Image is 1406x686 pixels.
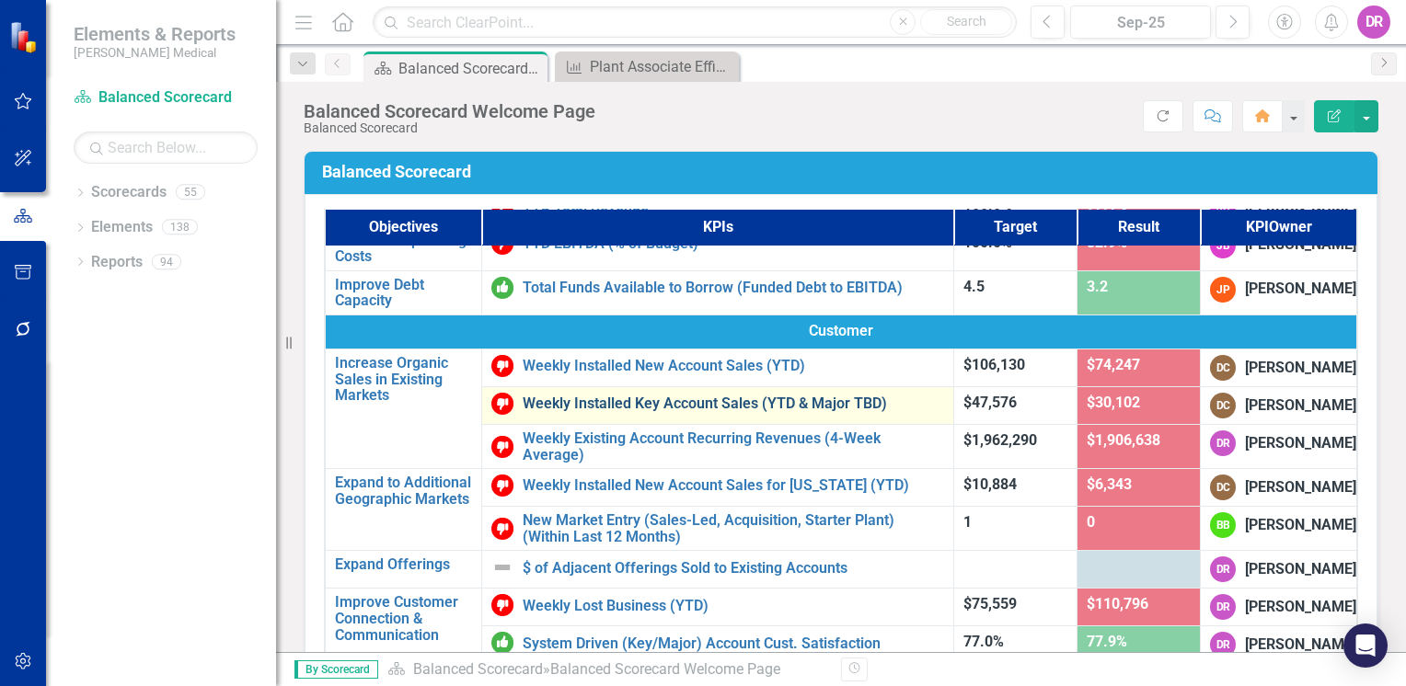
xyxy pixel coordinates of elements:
[481,626,953,664] td: Double-Click to Edit Right Click for Context Menu
[398,57,543,80] div: Balanced Scorecard Welcome Page
[523,358,944,374] a: Weekly Installed New Account Sales (YTD)
[963,595,1017,612] span: $75,559
[963,475,1017,493] span: $10,884
[963,633,1004,650] span: 77.0%
[1245,515,1356,536] div: [PERSON_NAME]
[1201,626,1357,664] td: Double-Click to Edit
[1210,632,1236,657] div: DR
[481,349,953,387] td: Double-Click to Edit Right Click for Context Menu
[481,469,953,507] td: Double-Click to Edit Right Click for Context Menu
[1245,559,1356,580] div: [PERSON_NAME]
[1343,623,1388,668] div: Open Intercom Messenger
[294,660,378,679] span: By Scorecard
[74,87,258,109] a: Balanced Scorecard
[963,431,1037,449] span: $1,962,290
[1201,507,1357,551] td: Double-Click to Edit
[481,589,953,626] td: Double-Click to Edit Right Click for Context Menu
[1210,393,1236,418] div: DC
[481,270,953,314] td: Double-Click to Edit Right Click for Context Menu
[325,226,481,270] td: Double-Click to Edit Right Click for Context Menu
[1210,556,1236,582] div: DR
[91,182,167,203] a: Scorecards
[1087,475,1132,493] span: $6,343
[491,518,513,540] img: Below Target
[335,355,472,404] a: Increase Organic Sales in Existing Markets
[176,185,205,200] div: 55
[1201,387,1357,425] td: Double-Click to Edit
[325,469,481,551] td: Double-Click to Edit Right Click for Context Menu
[74,131,258,164] input: Search Below...
[523,395,944,412] a: Weekly Installed Key Account Sales (YTD & Major TBD)
[335,594,472,643] a: Improve Customer Connection & Communication
[523,560,944,577] a: $ of Adjacent Offerings Sold to Existing Accounts
[1087,394,1140,411] span: $30,102
[152,254,181,269] div: 94
[1245,395,1356,417] div: [PERSON_NAME]
[1087,595,1148,612] span: $110,796
[1201,469,1357,507] td: Double-Click to Edit
[1245,279,1356,300] div: [PERSON_NAME]
[387,659,827,680] div: »
[1087,513,1095,531] span: 0
[963,513,972,531] span: 1
[481,551,953,589] td: Double-Click to Edit Right Click for Context Menu
[1087,234,1127,251] span: 82.9%
[523,235,944,252] a: YTD EBITDA (% of Budget)
[1357,6,1390,39] button: DR
[1201,349,1357,387] td: Double-Click to Edit
[74,45,236,60] small: [PERSON_NAME] Medical
[8,19,42,53] img: ClearPoint Strategy
[322,163,1366,181] h3: Balanced Scorecard
[325,551,481,589] td: Double-Click to Edit Right Click for Context Menu
[1245,635,1356,656] div: [PERSON_NAME]
[523,512,944,544] a: New Market Entry (Sales-Led, Acquisition, Starter Plant) (Within Last 12 Months)
[1201,270,1357,314] td: Double-Click to Edit
[335,277,472,309] a: Improve Debt Capacity
[304,101,595,121] div: Balanced Scorecard Welcome Page
[1201,589,1357,626] td: Double-Click to Edit
[162,220,198,235] div: 138
[481,387,953,425] td: Double-Click to Edit Right Click for Context Menu
[523,280,944,296] a: Total Funds Available to Borrow (Funded Debt to EBITDA)
[1245,358,1356,379] div: [PERSON_NAME]
[523,477,944,494] a: Weekly Installed New Account Sales for [US_STATE] (YTD)
[1070,6,1211,39] button: Sep-25
[1210,277,1236,303] div: JP
[373,6,1017,39] input: Search ClearPoint...
[963,278,985,295] span: 4.5
[963,234,1012,251] span: 100.0%
[1201,226,1357,270] td: Double-Click to Edit
[491,277,513,299] img: On or Above Target
[947,14,986,29] span: Search
[1245,597,1356,618] div: [PERSON_NAME]
[413,660,543,678] a: Balanced Scorecard
[335,233,472,265] a: Decrease Operating Costs
[91,252,143,273] a: Reports
[1210,355,1236,381] div: DC
[1201,425,1357,469] td: Double-Click to Edit
[1210,594,1236,620] div: DR
[325,315,1357,349] td: Double-Click to Edit
[481,226,953,270] td: Double-Click to Edit Right Click for Context Menu
[491,393,513,415] img: Below Target
[1087,356,1140,373] span: $74,247
[491,632,513,654] img: On or Above Target
[1201,551,1357,589] td: Double-Click to Edit
[963,356,1025,373] span: $106,130
[91,217,153,238] a: Elements
[481,425,953,469] td: Double-Click to Edit Right Click for Context Menu
[523,635,944,652] a: System Driven (Key/Major) Account Cust. Satisfaction
[1087,633,1127,650] span: 77.9%
[1245,477,1356,498] div: [PERSON_NAME]
[559,55,734,78] a: Plant Associate Efficiency (Pieces Per Associate Hour)
[481,507,953,551] td: Double-Click to Edit Right Click for Context Menu
[1087,431,1160,449] span: $1,906,638
[335,474,472,507] a: Expand to Additional Geographic Markets
[1210,474,1236,500] div: DC
[550,660,780,678] div: Balanced Scorecard Welcome Page
[491,355,513,377] img: Below Target
[523,430,944,463] a: Weekly Existing Account Recurring Revenues (4-Week Average)
[1077,12,1204,34] div: Sep-25
[1210,430,1236,456] div: DR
